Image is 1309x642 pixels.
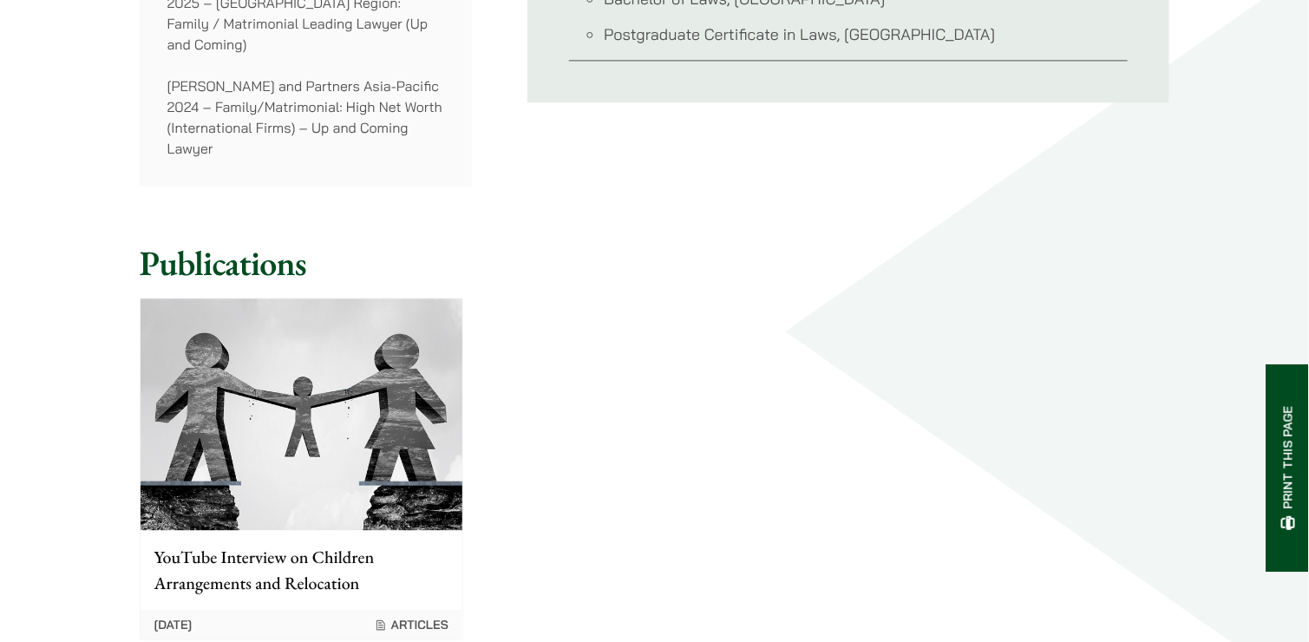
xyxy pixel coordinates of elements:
[374,617,448,632] span: Articles
[140,242,1170,284] h2: Publications
[154,544,448,596] p: YouTube Interview on Children Arrangements and Relocation
[604,23,1128,46] li: Postgraduate Certificate in Laws, [GEOGRAPHIC_DATA]
[154,617,193,632] time: [DATE]
[167,75,445,159] p: [PERSON_NAME] and Partners Asia-Pacific 2024 – Family/Matrimonial: High Net Worth (International ...
[140,298,463,640] a: YouTube Interview on Children Arrangements and Relocation [DATE] Articles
